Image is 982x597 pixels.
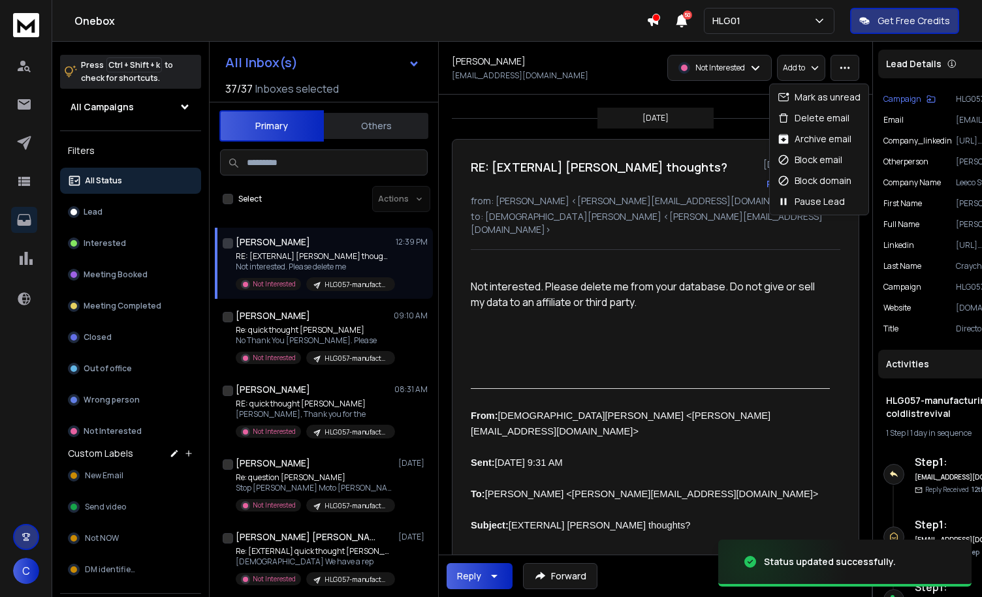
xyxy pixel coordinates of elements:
[238,194,262,204] label: Select
[84,238,126,249] p: Interested
[883,115,904,125] p: Email
[883,303,911,313] p: website
[236,409,392,420] p: [PERSON_NAME], Thank you for the
[71,100,134,114] h1: All Campaigns
[253,353,296,363] p: Not Interested
[253,500,296,510] p: Not Interested
[398,532,428,542] p: [DATE]
[60,142,201,160] h3: Filters
[325,354,387,363] p: HLG057-manufacturing-coldlistrevival
[778,174,851,187] div: Block domain
[883,219,919,230] p: Full Name
[767,177,791,191] button: Reply
[84,332,112,343] p: Closed
[325,427,387,437] p: HLG057-manufacturing-coldlistrevival
[883,177,941,188] p: Company Name
[236,483,392,493] p: Stop [PERSON_NAME] Moto [PERSON_NAME],
[457,570,481,583] div: Reply
[398,458,428,468] p: [DATE]
[81,59,173,85] p: Press to check for shortcuts.
[236,530,379,543] h1: [PERSON_NAME] [PERSON_NAME]
[84,395,140,405] p: Wrong person
[85,533,119,543] span: Not NOW
[236,251,392,262] p: RE: [EXTERNAL] [PERSON_NAME] thoughts?
[13,558,39,584] span: C
[394,384,428,395] p: 08:31 AM
[778,153,842,166] div: Block email
[84,207,103,217] p: Lead
[85,470,123,481] span: New Email
[910,427,972,438] span: 1 day in sequence
[74,13,646,29] h1: Onebox
[253,574,296,584] p: Not Interested
[225,56,298,69] h1: All Inbox(s)
[84,269,148,280] p: Meeting Booked
[471,457,495,468] b: Sent:
[883,282,921,292] p: campaign
[471,210,840,236] p: to: [DEMOGRAPHIC_DATA][PERSON_NAME] <[PERSON_NAME][EMAIL_ADDRESS][DOMAIN_NAME]>
[783,63,805,73] p: Add to
[84,301,161,311] p: Meeting Completed
[84,426,142,436] p: Not Interested
[236,557,392,567] p: [DEMOGRAPHIC_DATA] We have a rep
[394,311,428,321] p: 09:10 AM
[471,194,840,207] p: from: [PERSON_NAME] <[PERSON_NAME][EMAIL_ADDRESS][DOMAIN_NAME]>
[883,240,914,251] p: linkedin
[883,94,921,104] p: Campaign
[471,489,485,499] b: To:
[225,81,253,97] span: 37 / 37
[85,564,136,575] span: DM identified
[778,195,845,208] div: Pause Lead
[325,501,387,511] p: HLG057-manufacturing-coldlistrevival
[236,262,392,272] p: Not interested. Please delete me
[84,363,132,374] p: Out of office
[219,110,324,142] button: Primary
[452,55,526,68] h1: [PERSON_NAME]
[883,157,928,167] p: otherperson
[523,563,597,589] button: Forward
[471,279,830,310] p: Not interested. Please delete me from your database. Do not give or sell my data to an affiliate ...
[253,279,296,289] p: Not Interested
[883,261,921,271] p: Last Name
[236,325,392,335] p: Re: quick thought [PERSON_NAME]
[85,176,122,186] p: All Status
[85,502,126,512] span: Send video
[778,112,849,125] div: Delete email
[695,63,745,73] p: Not Interested
[236,546,392,557] p: Re: [EXTERNAL] quick thought [PERSON_NAME]
[883,324,898,334] p: title
[236,399,392,409] p: RE: quick thought [PERSON_NAME]
[236,457,310,470] h1: [PERSON_NAME]
[236,472,392,483] p: Re: question [PERSON_NAME]
[471,520,509,530] b: Subject:
[236,335,392,346] p: No Thank You [PERSON_NAME]. Please
[886,427,906,438] span: 1 Step
[236,383,310,396] h1: [PERSON_NAME]
[106,57,162,72] span: Ctrl + Shift + k
[471,410,498,421] span: From:
[878,14,950,27] p: Get Free Credits
[255,81,339,97] h3: Inboxes selected
[324,112,428,140] button: Others
[763,158,840,171] p: [DATE] : 12:39 pm
[883,136,952,146] p: company_linkedin
[68,447,133,460] h3: Custom Labels
[325,575,387,585] p: HLG057-manufacturing-coldlistrevival
[642,113,669,123] p: [DATE]
[886,57,942,70] p: Lead Details
[471,158,727,176] h1: RE: [EXTERNAL] [PERSON_NAME] thoughts?
[236,309,310,322] h1: [PERSON_NAME]
[683,10,692,20] span: 50
[883,198,922,209] p: First Name
[325,280,387,290] p: HLG057-manufacturing-coldlistrevival
[712,14,746,27] p: HLG01
[471,410,818,530] span: [DEMOGRAPHIC_DATA][PERSON_NAME] <[PERSON_NAME][EMAIL_ADDRESS][DOMAIN_NAME]> [DATE] 9:31 AM [PERSO...
[236,236,310,249] h1: [PERSON_NAME]
[396,237,428,247] p: 12:39 PM
[253,427,296,436] p: Not Interested
[778,132,851,145] div: Archive email
[452,70,588,81] p: [EMAIL_ADDRESS][DOMAIN_NAME]
[778,91,861,104] div: Mark as unread
[13,13,39,37] img: logo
